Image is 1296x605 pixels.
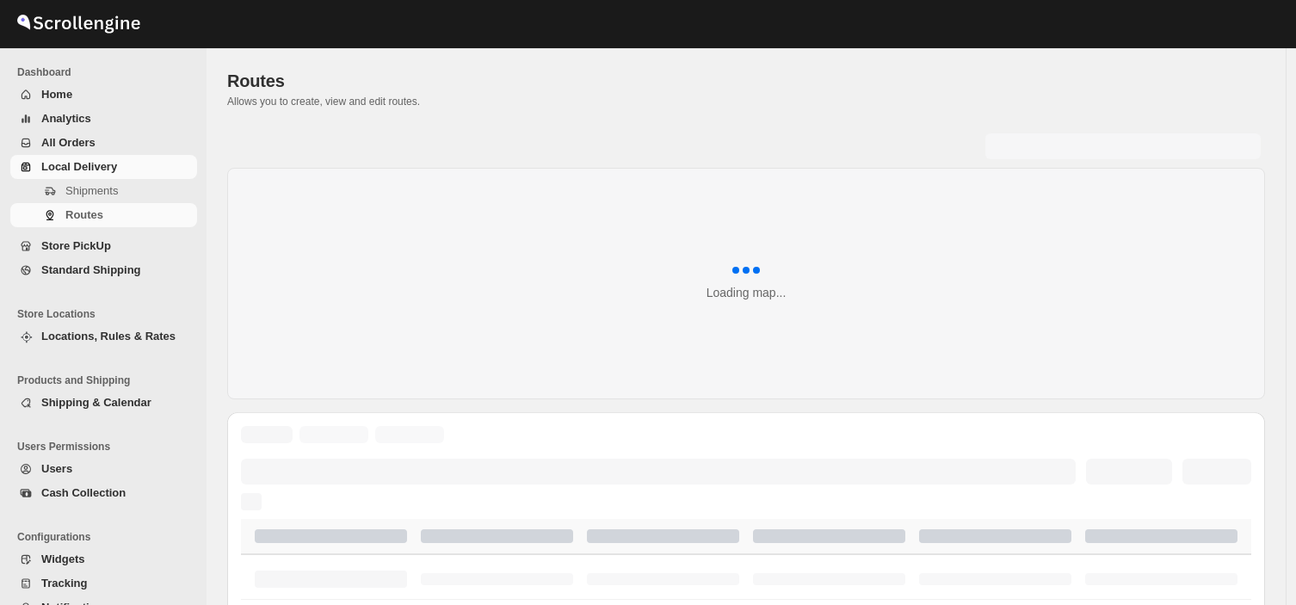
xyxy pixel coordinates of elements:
button: Routes [10,203,197,227]
span: Cash Collection [41,486,126,499]
span: All Orders [41,136,96,149]
span: Standard Shipping [41,263,141,276]
p: Allows you to create, view and edit routes. [227,95,1265,108]
span: Shipments [65,184,118,197]
span: Routes [227,71,285,90]
span: Locations, Rules & Rates [41,330,176,343]
span: Users Permissions [17,440,198,454]
button: Shipping & Calendar [10,391,197,415]
button: Analytics [10,107,197,131]
button: Tracking [10,571,197,596]
span: Store Locations [17,307,198,321]
button: All Orders [10,131,197,155]
span: Analytics [41,112,91,125]
div: Loading map... [707,284,787,301]
button: Widgets [10,547,197,571]
button: Users [10,457,197,481]
span: Widgets [41,553,84,565]
span: Configurations [17,530,198,544]
span: Tracking [41,577,87,590]
span: Store PickUp [41,239,111,252]
button: Locations, Rules & Rates [10,324,197,349]
span: Products and Shipping [17,373,198,387]
span: Dashboard [17,65,198,79]
button: Shipments [10,179,197,203]
span: Routes [65,208,103,221]
button: Cash Collection [10,481,197,505]
span: Home [41,88,72,101]
button: Home [10,83,197,107]
span: Local Delivery [41,160,117,173]
span: Users [41,462,72,475]
span: Shipping & Calendar [41,396,151,409]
